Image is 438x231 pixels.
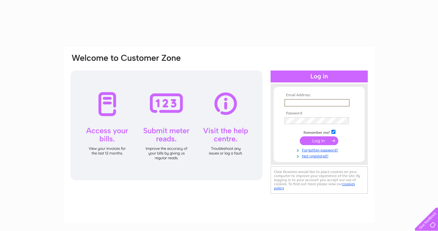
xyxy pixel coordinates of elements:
[284,147,356,153] a: Forgotten password?
[283,111,356,116] th: Password:
[283,93,356,97] th: Email Address:
[274,182,355,190] a: cookies policy
[284,153,356,159] a: Not registered?
[283,129,356,135] td: Remember me?
[271,166,368,194] div: Clear Business would like to place cookies on your computer to improve your experience of the sit...
[300,136,338,145] input: Submit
